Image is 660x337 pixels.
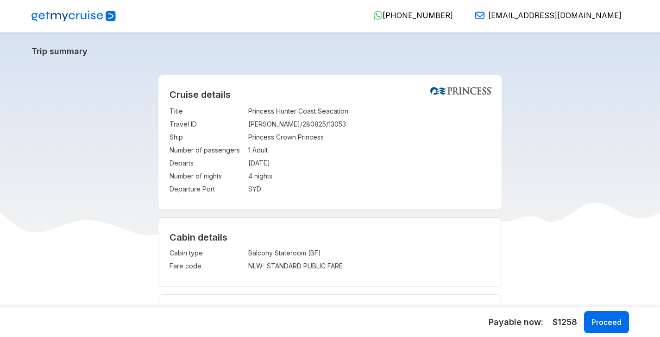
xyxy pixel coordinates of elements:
td: Title [170,105,244,118]
td: : [244,157,248,170]
td: : [244,131,248,144]
td: Princess Crown Princess [248,131,490,144]
img: Email [475,11,484,20]
a: Trip summary [31,46,629,56]
td: : [244,260,248,273]
button: Proceed [584,311,629,333]
td: : [244,170,248,183]
span: [PHONE_NUMBER] [383,11,453,20]
td: Balcony Stateroom (BF) [248,247,419,260]
td: : [244,105,248,118]
td: : [244,183,248,196]
td: : [244,247,248,260]
td: Departure Port [170,183,244,196]
span: $1258 [553,316,577,328]
td: Travel ID [170,118,244,131]
td: Departs [170,157,244,170]
td: : [244,144,248,157]
td: [PERSON_NAME]/280825/13053 [248,118,490,131]
td: Cabin type [170,247,244,260]
td: Fare code [170,260,244,273]
td: Princess Hunter Coast Seacation [248,105,490,118]
h5: Payable now : [489,317,543,328]
td: Number of passengers [170,144,244,157]
td: Ship [170,131,244,144]
img: WhatsApp [373,11,383,20]
td: [DATE] [248,157,490,170]
h4: Cabin details [170,232,490,243]
td: Number of nights [170,170,244,183]
td: SYD [248,183,490,196]
h2: Cruise details [170,89,490,100]
span: [EMAIL_ADDRESS][DOMAIN_NAME] [488,11,622,20]
a: [PHONE_NUMBER] [366,11,453,20]
a: [EMAIL_ADDRESS][DOMAIN_NAME] [468,11,622,20]
td: : [244,118,248,131]
td: 4 nights [248,170,490,183]
td: 1 Adult [248,144,490,157]
div: NLW - STANDARD PUBLIC FARE [248,261,419,271]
